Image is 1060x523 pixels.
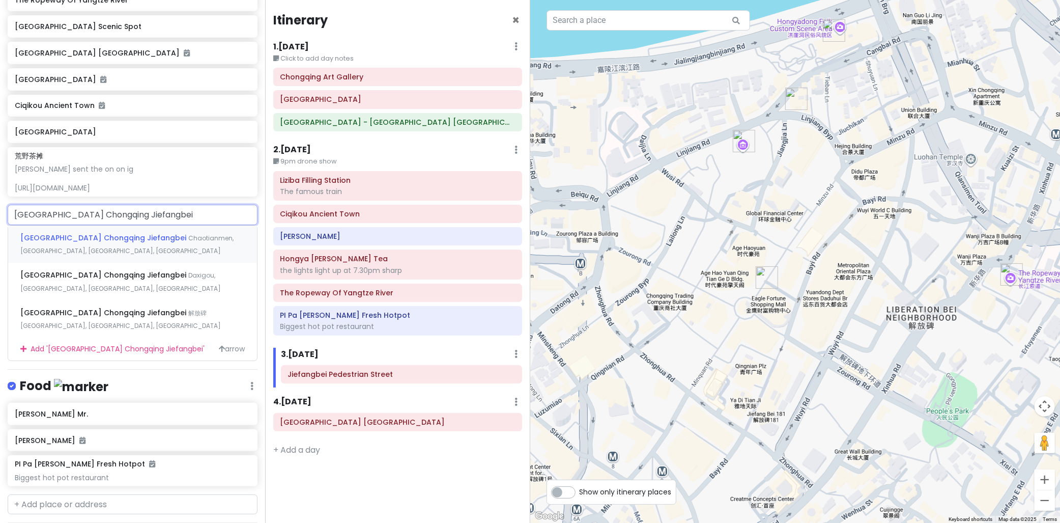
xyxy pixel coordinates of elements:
[15,101,250,110] h6: Ciqikou Ancient Town
[785,88,808,110] div: Yangji Longfu
[15,164,250,192] div: [PERSON_NAME] sent the on on ig [URL][DOMAIN_NAME]
[100,76,106,83] i: Added to itinerary
[15,75,250,84] h6: [GEOGRAPHIC_DATA]
[15,436,250,445] h6: [PERSON_NAME]
[1035,490,1055,511] button: Zoom out
[79,437,85,444] i: Added to itinerary
[99,102,105,109] i: Added to itinerary
[219,343,245,354] span: arrow
[733,130,755,152] div: Chongqing Art Gallery
[547,10,750,31] input: Search a place
[280,254,515,263] h6: Hongya Cave Dawan Tea
[20,233,188,243] span: [GEOGRAPHIC_DATA] Chongqing Jiefangbei
[273,53,522,64] small: Click to add day notes
[273,42,309,52] h6: 1 . [DATE]
[280,311,515,320] h6: PI Pa Yuan Shi Wei Fresh Hotpot
[273,145,311,155] h6: 2 . [DATE]
[1035,396,1055,417] button: Map camera controls
[533,510,566,523] img: Google
[20,271,221,293] span: Daxigou, [GEOGRAPHIC_DATA], [GEOGRAPHIC_DATA], [GEOGRAPHIC_DATA]
[1043,516,1057,522] a: Terms (opens in new tab)
[280,209,515,218] h6: Ciqikou Ancient Town
[15,151,43,160] h6: 荒野茶摊
[1035,433,1055,453] button: Drag Pegman onto the map to open Street View
[280,322,515,331] div: Biggest hot pot restaurant
[281,349,319,360] h6: 3 . [DATE]
[280,72,515,81] h6: Chongqing Art Gallery
[280,232,515,241] h6: Yangji Longfu
[15,127,250,136] h6: [GEOGRAPHIC_DATA]
[280,95,515,104] h6: Three Gorges Museum
[280,266,515,275] div: the lights light up at 7.30pm sharp
[1035,470,1055,490] button: Zoom in
[15,459,155,469] h6: PI Pa [PERSON_NAME] Fresh Hotpot
[949,516,992,523] button: Keyboard shortcuts
[8,494,257,515] input: + Add place or address
[273,397,311,407] h6: 4 . [DATE]
[280,288,515,297] h6: The Ropeway Of Yangtze River
[280,418,515,427] h6: Chongqing Jiangbei International Airport
[15,473,250,482] div: Biggest hot pot restaurant
[823,19,845,42] div: Hongya Cave Dawan Tea
[280,176,515,185] h6: Liziba Filling Station
[756,266,778,289] div: Jiefangbei Pedestrian Street
[20,378,108,395] h4: Food
[20,270,188,280] span: [GEOGRAPHIC_DATA] Chongqing Jiefangbei
[54,379,108,395] img: marker
[273,156,522,167] small: 9pm drone show
[20,308,188,318] span: [GEOGRAPHIC_DATA] Chongqing Jiefangbei
[280,187,515,196] div: The famous train
[533,510,566,523] a: Open this area in Google Maps (opens a new window)
[273,12,328,28] h4: Itinerary
[15,409,250,419] h6: [PERSON_NAME] Mr.
[184,49,190,57] i: Added to itinerary
[1000,263,1023,286] div: The Ropeway Of Yangtze River
[580,486,672,498] span: Show only itinerary places
[273,444,320,456] a: + Add a day
[512,12,520,29] span: Close itinerary
[280,118,515,127] h6: Mcsrh Hotel - Chongqing Jiefangbei Pedestrian Street
[288,370,515,379] h6: Jiefangbei Pedestrian Street
[512,14,520,26] button: Close
[8,205,257,225] input: + Add place or address
[8,338,257,361] div: Add ' [GEOGRAPHIC_DATA] Chongqing Jiefangbei '
[15,22,250,31] h6: [GEOGRAPHIC_DATA] Scenic Spot
[998,516,1037,522] span: Map data ©2025
[15,48,250,58] h6: [GEOGRAPHIC_DATA] [GEOGRAPHIC_DATA]
[149,460,155,467] i: Added to itinerary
